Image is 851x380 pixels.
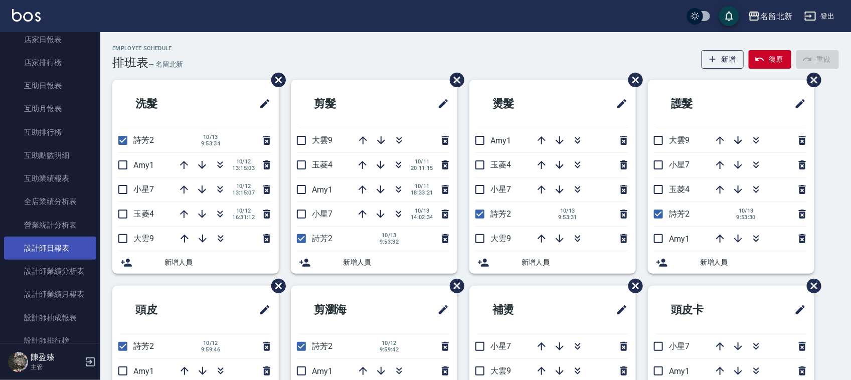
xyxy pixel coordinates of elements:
[8,352,28,372] img: Person
[312,366,332,376] span: Amy1
[469,251,636,274] div: 新增人員
[557,214,579,221] span: 9:53:31
[299,86,391,122] h2: 剪髮
[200,340,222,346] span: 10/12
[200,140,222,147] span: 9:53:34
[312,341,332,351] span: 詩芳2
[164,257,271,268] span: 新增人員
[148,59,184,70] h6: — 名留北新
[788,298,806,322] span: 修改班表的標題
[378,340,400,346] span: 10/12
[312,185,332,195] span: Amy1
[735,208,757,214] span: 10/13
[442,271,466,301] span: 刪除班表
[4,306,96,329] a: 設計師抽成報表
[490,136,511,145] span: Amy1
[12,9,41,22] img: Logo
[749,50,791,69] button: 復原
[669,234,690,244] span: Amy1
[112,56,148,70] h3: 排班表
[31,362,82,371] p: 主管
[133,160,154,170] span: Amy1
[4,283,96,306] a: 設計師業績月報表
[735,214,757,221] span: 9:53:30
[610,92,628,116] span: 修改班表的標題
[800,7,839,26] button: 登出
[610,298,628,322] span: 修改班表的標題
[312,209,332,219] span: 小星7
[702,50,744,69] button: 新增
[760,10,792,23] div: 名留北新
[232,189,255,196] span: 13:15:07
[253,92,271,116] span: 修改班表的標題
[621,271,644,301] span: 刪除班表
[788,92,806,116] span: 修改班表的標題
[133,184,154,194] span: 小星7
[744,6,796,27] button: 名留北新
[669,135,690,145] span: 大雲9
[411,183,433,189] span: 10/11
[522,257,628,268] span: 新增人員
[490,160,511,169] span: 玉菱4
[264,65,287,95] span: 刪除班表
[112,251,279,274] div: 新增人員
[4,51,96,74] a: 店家排行榜
[4,329,96,352] a: 設計師排行榜
[264,271,287,301] span: 刪除班表
[312,135,332,145] span: 大雲9
[4,260,96,283] a: 設計師業績分析表
[378,239,400,245] span: 9:53:32
[4,74,96,97] a: 互助日報表
[669,209,690,219] span: 詩芳2
[299,292,397,328] h2: 剪瀏海
[669,184,690,194] span: 玉菱4
[200,134,222,140] span: 10/13
[312,234,332,243] span: 詩芳2
[133,209,154,219] span: 玉菱4
[378,346,400,353] span: 9:59:42
[232,208,255,214] span: 10/12
[669,341,690,351] span: 小星7
[112,45,184,52] h2: Employee Schedule
[120,292,213,328] h2: 頭皮
[133,135,154,145] span: 詩芳2
[799,271,823,301] span: 刪除班表
[312,160,332,169] span: 玉菱4
[232,158,255,165] span: 10/12
[477,292,570,328] h2: 補燙
[31,352,82,362] h5: 陳盈臻
[4,167,96,190] a: 互助業績報表
[232,214,255,221] span: 16:31:12
[411,165,433,171] span: 20:11:15
[557,208,579,214] span: 10/13
[232,183,255,189] span: 10/12
[669,160,690,169] span: 小星7
[490,234,511,243] span: 大雲9
[411,208,433,214] span: 10/13
[343,257,449,268] span: 新增人員
[120,86,213,122] h2: 洗髮
[133,366,154,376] span: Amy1
[442,65,466,95] span: 刪除班表
[4,28,96,51] a: 店家日報表
[648,251,814,274] div: 新增人員
[431,298,449,322] span: 修改班表的標題
[700,257,806,268] span: 新增人員
[253,298,271,322] span: 修改班表的標題
[656,292,754,328] h2: 頭皮卡
[411,189,433,196] span: 18:33:21
[411,214,433,221] span: 14:02:34
[656,86,748,122] h2: 護髮
[200,346,222,353] span: 9:59:46
[291,251,457,274] div: 新增人員
[4,190,96,213] a: 全店業績分析表
[133,234,154,243] span: 大雲9
[232,165,255,171] span: 13:15:03
[378,232,400,239] span: 10/13
[669,366,690,376] span: Amy1
[4,144,96,167] a: 互助點數明細
[431,92,449,116] span: 修改班表的標題
[799,65,823,95] span: 刪除班表
[4,214,96,237] a: 營業統計分析表
[621,65,644,95] span: 刪除班表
